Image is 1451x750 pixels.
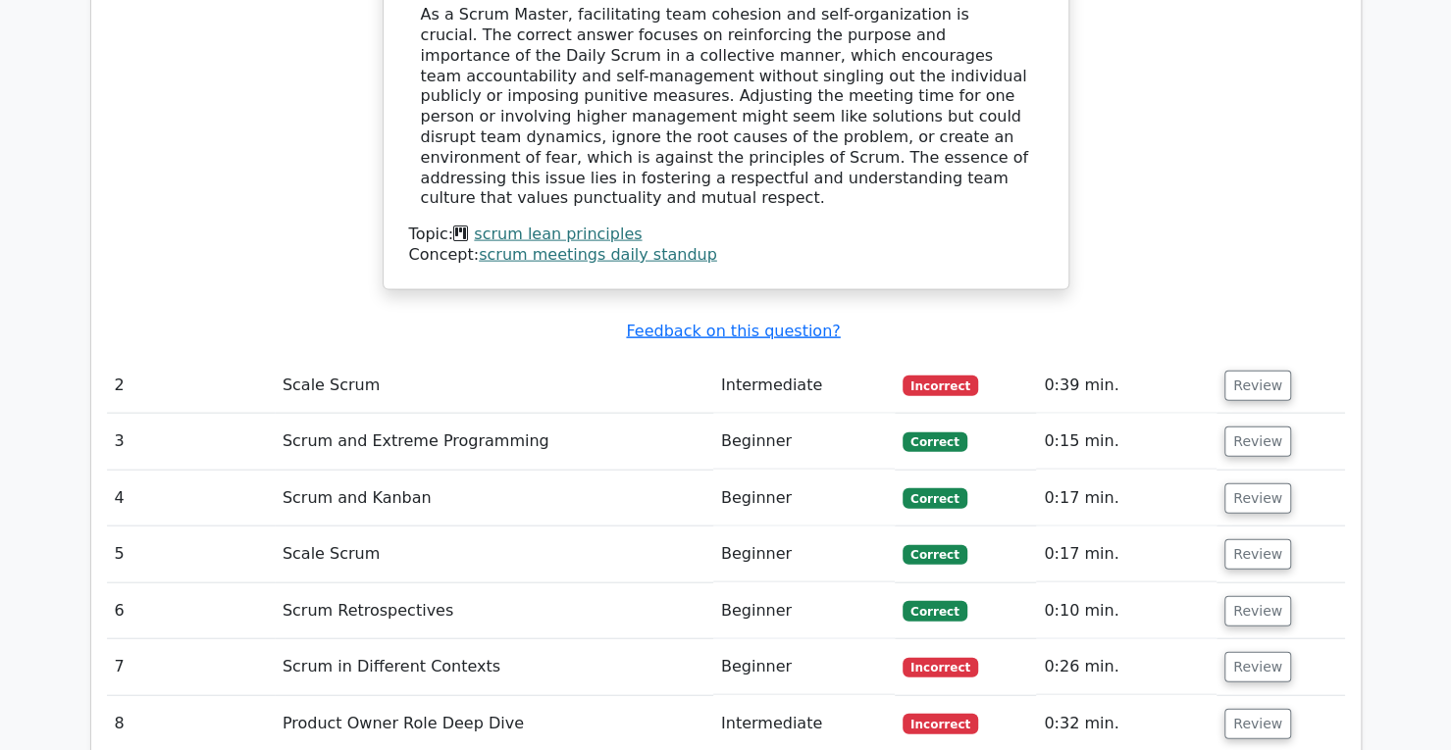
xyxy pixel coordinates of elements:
[409,245,1043,266] div: Concept:
[275,639,713,695] td: Scrum in Different Contexts
[903,545,966,565] span: Correct
[107,639,275,695] td: 7
[1224,483,1291,514] button: Review
[275,414,713,470] td: Scrum and Extreme Programming
[107,471,275,526] td: 4
[275,358,713,414] td: Scale Scrum
[713,358,895,414] td: Intermediate
[1036,471,1217,526] td: 0:17 min.
[903,488,966,508] span: Correct
[421,5,1031,209] div: As a Scrum Master, facilitating team cohesion and self-organization is crucial. The correct answe...
[479,245,717,264] a: scrum meetings daily standup
[903,601,966,621] span: Correct
[713,471,895,526] td: Beginner
[713,414,895,470] td: Beginner
[275,583,713,639] td: Scrum Retrospectives
[1036,639,1217,695] td: 0:26 min.
[713,526,895,582] td: Beginner
[713,639,895,695] td: Beginner
[1036,358,1217,414] td: 0:39 min.
[903,375,978,395] span: Incorrect
[1224,652,1291,682] button: Review
[1036,414,1217,470] td: 0:15 min.
[1224,539,1291,570] button: Review
[713,583,895,639] td: Beginner
[1224,596,1291,626] button: Review
[1224,709,1291,739] button: Review
[275,471,713,526] td: Scrum and Kanban
[275,526,713,582] td: Scale Scrum
[1224,426,1291,457] button: Review
[626,322,840,340] a: Feedback on this question?
[1036,526,1217,582] td: 0:17 min.
[474,225,642,243] a: scrum lean principles
[409,225,1043,245] div: Topic:
[1224,371,1291,401] button: Review
[107,583,275,639] td: 6
[1036,583,1217,639] td: 0:10 min.
[107,526,275,582] td: 5
[107,358,275,414] td: 2
[903,714,978,733] span: Incorrect
[903,432,966,452] span: Correct
[903,658,978,677] span: Incorrect
[107,414,275,470] td: 3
